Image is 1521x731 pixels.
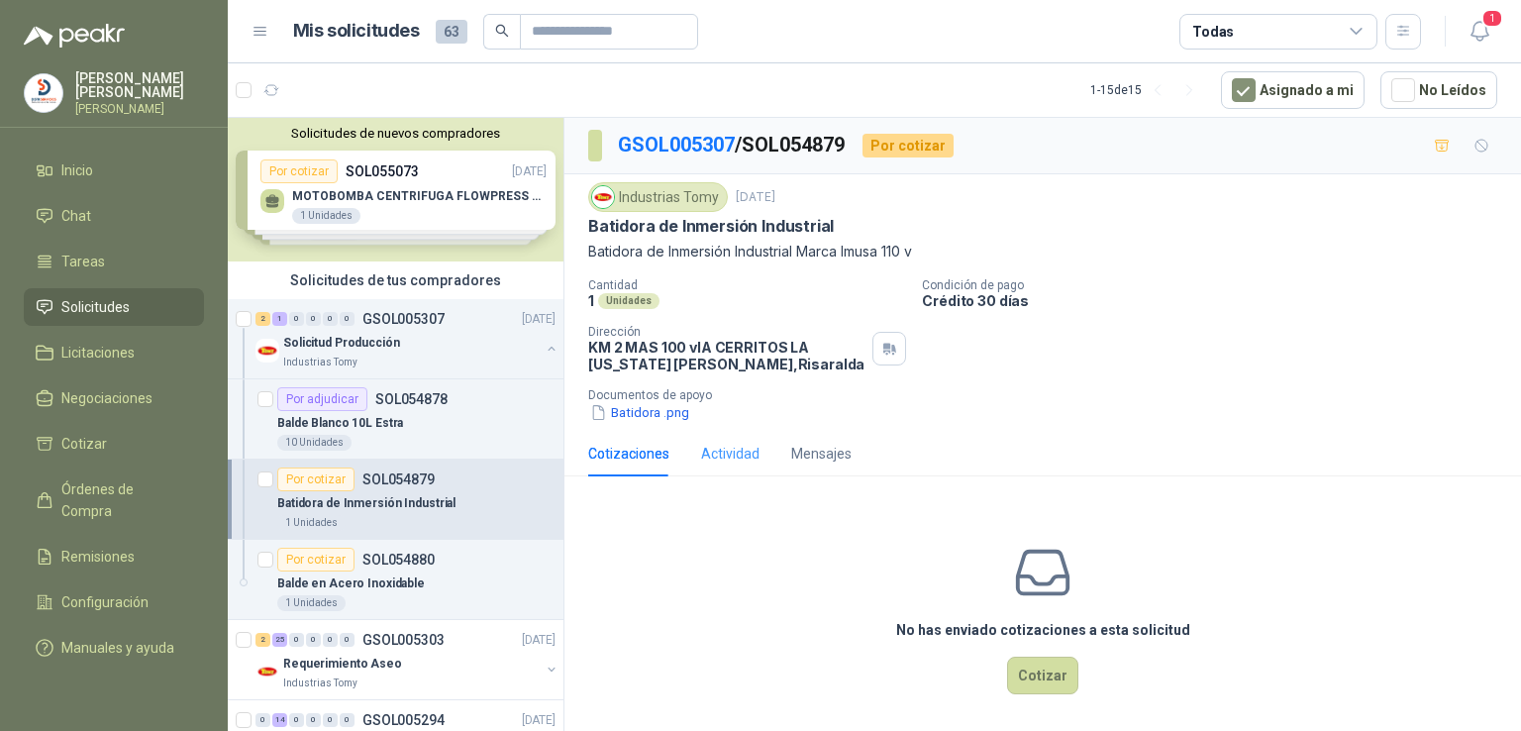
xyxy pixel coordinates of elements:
div: 2 [255,312,270,326]
span: 63 [436,20,467,44]
p: SOL054878 [375,392,448,406]
div: 0 [289,312,304,326]
div: Mensajes [791,443,852,465]
div: Por cotizar [277,468,355,491]
span: Solicitudes [61,296,130,318]
p: 1 [588,292,594,309]
a: Por adjudicarSOL054878Balde Blanco 10L Estra10 Unidades [228,379,563,460]
div: 10 Unidades [277,435,352,451]
div: 1 Unidades [277,595,346,611]
p: Balde Blanco 10L Estra [277,414,403,433]
p: [PERSON_NAME] [75,103,204,115]
a: Cotizar [24,425,204,463]
p: Dirección [588,325,864,339]
span: Inicio [61,159,93,181]
p: Condición de pago [922,278,1513,292]
p: Requerimiento Aseo [283,655,402,674]
span: Tareas [61,251,105,272]
div: Solicitudes de tus compradores [228,261,563,299]
p: Documentos de apoyo [588,388,1513,402]
img: Company Logo [25,74,62,112]
button: Batidora .png [588,402,691,423]
div: 0 [340,312,355,326]
p: [PERSON_NAME] [PERSON_NAME] [75,71,204,99]
div: 1 [272,312,287,326]
div: Cotizaciones [588,443,669,465]
div: 25 [272,633,287,647]
button: Cotizar [1007,657,1078,694]
a: Inicio [24,152,204,189]
div: 0 [340,633,355,647]
span: 1 [1481,9,1503,28]
div: 1 Unidades [277,515,346,531]
p: GSOL005294 [362,713,445,727]
a: Órdenes de Compra [24,470,204,530]
span: Manuales y ayuda [61,637,174,659]
p: GSOL005307 [362,312,445,326]
span: Cotizar [61,433,107,455]
div: Todas [1192,21,1234,43]
p: KM 2 MAS 100 vIA CERRITOS LA [US_STATE] [PERSON_NAME] , Risaralda [588,339,864,372]
p: Batidora de Inmersión Industrial Marca Imusa 110 v [588,241,1497,262]
div: Solicitudes de nuevos compradoresPor cotizarSOL055073[DATE] MOTOBOMBA CENTRIFUGA FLOWPRESS 1.5HP-... [228,118,563,261]
span: Órdenes de Compra [61,478,185,522]
img: Logo peakr [24,24,125,48]
div: 1 - 15 de 15 [1090,74,1205,106]
p: [DATE] [522,631,556,650]
img: Company Logo [592,186,614,208]
a: 2 1 0 0 0 0 GSOL005307[DATE] Company LogoSolicitud ProducciónIndustrias Tomy [255,307,559,370]
p: Batidora de Inmersión Industrial [588,216,834,237]
a: 2 25 0 0 0 0 GSOL005303[DATE] Company LogoRequerimiento AseoIndustrias Tomy [255,628,559,691]
div: Por cotizar [277,548,355,572]
img: Company Logo [255,339,279,363]
p: Balde en Acero Inoxidable [277,574,425,593]
a: Chat [24,197,204,235]
div: 0 [340,713,355,727]
div: 14 [272,713,287,727]
div: 0 [306,312,321,326]
div: 0 [323,633,338,647]
div: 0 [323,312,338,326]
p: [DATE] [522,711,556,730]
div: 2 [255,633,270,647]
div: 0 [306,633,321,647]
div: Por cotizar [862,134,954,157]
a: Manuales y ayuda [24,629,204,667]
div: 0 [289,633,304,647]
div: 0 [255,713,270,727]
div: Actividad [701,443,760,465]
p: Batidora de Inmersión Industrial [277,494,456,513]
img: Company Logo [255,660,279,683]
a: Configuración [24,583,204,621]
button: 1 [1462,14,1497,50]
a: GSOL005307 [618,133,735,157]
span: Licitaciones [61,342,135,364]
a: Por cotizarSOL054879Batidora de Inmersión Industrial1 Unidades [228,460,563,540]
h1: Mis solicitudes [293,17,420,46]
p: Crédito 30 días [922,292,1513,309]
p: SOL054879 [362,472,435,486]
span: Chat [61,205,91,227]
span: Negociaciones [61,387,152,409]
span: Configuración [61,591,149,613]
a: Tareas [24,243,204,280]
span: Remisiones [61,546,135,568]
span: search [495,24,509,38]
p: Industrias Tomy [283,676,357,691]
div: Industrias Tomy [588,182,728,212]
p: Industrias Tomy [283,355,357,370]
a: Remisiones [24,538,204,575]
div: Unidades [598,293,659,309]
a: Solicitudes [24,288,204,326]
div: 0 [289,713,304,727]
div: 0 [306,713,321,727]
div: Por adjudicar [277,387,367,411]
h3: No has enviado cotizaciones a esta solicitud [896,619,1190,641]
p: [DATE] [522,310,556,329]
p: Cantidad [588,278,906,292]
button: No Leídos [1380,71,1497,109]
div: 0 [323,713,338,727]
p: SOL054880 [362,553,435,567]
a: Negociaciones [24,379,204,417]
a: Por cotizarSOL054880Balde en Acero Inoxidable1 Unidades [228,540,563,620]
